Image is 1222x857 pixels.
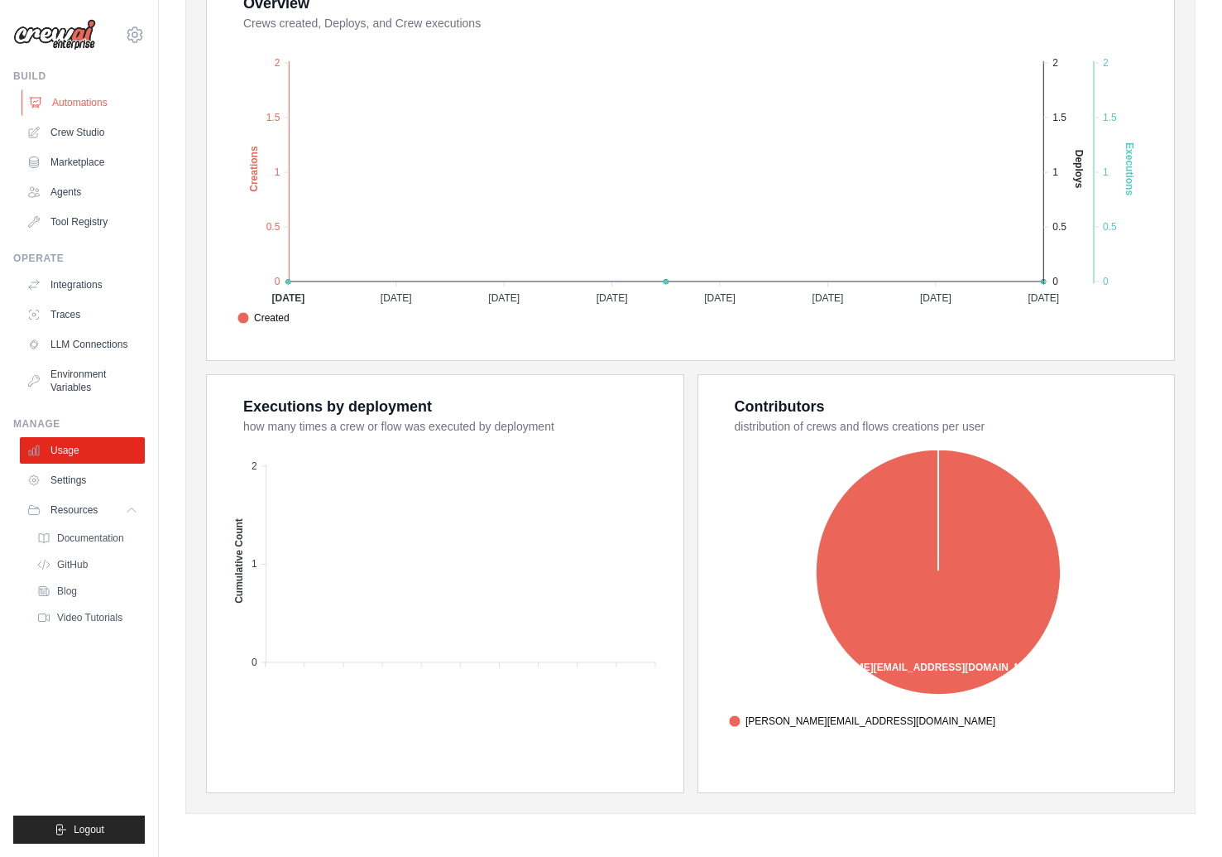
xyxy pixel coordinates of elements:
tspan: 2 [1052,57,1058,69]
tspan: 1 [252,558,257,570]
a: GitHub [30,553,145,576]
tspan: 2 [252,460,257,472]
dt: Crews created, Deploys, and Crew executions [243,15,1154,31]
tspan: 1.5 [266,112,280,123]
dt: how many times a crew or flow was executed by deployment [243,418,664,435]
span: Documentation [57,532,124,545]
tspan: 0 [252,657,257,668]
span: [PERSON_NAME][EMAIL_ADDRESS][DOMAIN_NAME] [729,714,995,729]
a: Blog [30,580,145,603]
tspan: 0.5 [1052,221,1066,233]
a: Crew Studio [20,119,145,146]
tspan: 0 [275,276,280,287]
div: Contributors [735,395,825,418]
tspan: [DATE] [704,292,736,304]
a: Usage [20,437,145,464]
tspan: 1.5 [1052,112,1066,123]
a: Agents [20,179,145,205]
a: Video Tutorials [30,606,145,629]
a: LLM Connections [20,331,145,358]
a: Documentation [30,527,145,550]
a: Marketplace [20,149,145,176]
tspan: [DATE] [920,292,951,304]
a: Environment Variables [20,361,145,401]
tspan: 1 [1052,166,1058,178]
text: Deploys [1073,150,1085,189]
text: Cumulative Count [233,518,245,604]
tspan: [DATE] [597,292,628,304]
div: Operate [13,252,145,265]
tspan: 0.5 [266,221,280,233]
tspan: 1 [275,166,280,178]
tspan: 0.5 [1103,221,1117,233]
tspan: [DATE] [812,292,844,304]
tspan: 1 [1103,166,1109,178]
tspan: 0 [1052,276,1058,287]
a: Automations [22,89,146,116]
img: Logo [13,19,96,51]
tspan: 2 [1103,57,1109,69]
a: Settings [20,467,145,493]
span: Blog [57,585,77,598]
text: Executions [1124,142,1135,195]
div: Manage [13,417,145,431]
span: Logout [74,823,104,836]
span: Created [237,311,290,325]
tspan: 1.5 [1103,112,1117,123]
dt: distribution of crews and flows creations per user [735,418,1155,435]
a: Integrations [20,272,145,298]
button: Logout [13,816,145,844]
span: Video Tutorials [57,611,122,624]
button: Resources [20,497,145,523]
a: Tool Registry [20,209,145,235]
text: Creations [248,146,260,192]
tspan: [DATE] [1028,292,1059,304]
div: Executions by deployment [243,395,432,418]
tspan: [DATE] [381,292,412,304]
span: Resources [50,503,98,517]
tspan: [DATE] [488,292,520,304]
tspan: [DATE] [271,292,304,304]
span: GitHub [57,558,88,571]
div: Build [13,70,145,83]
a: Traces [20,301,145,328]
tspan: 0 [1103,276,1109,287]
tspan: 2 [275,57,280,69]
